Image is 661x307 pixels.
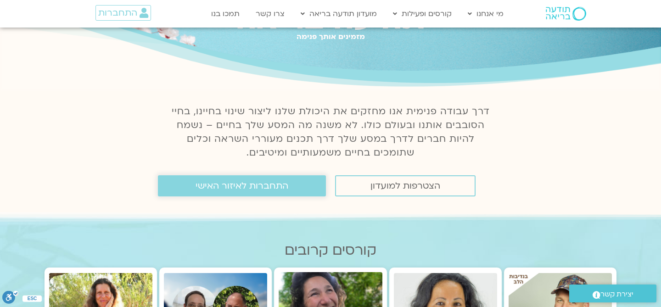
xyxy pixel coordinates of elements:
[463,5,508,22] a: מי אנחנו
[251,5,289,22] a: צרו קשר
[370,181,440,191] span: הצטרפות למועדון
[158,175,326,196] a: התחברות לאיזור האישי
[95,5,151,21] a: התחברות
[388,5,456,22] a: קורסים ופעילות
[207,5,244,22] a: תמכו בנו
[196,181,288,191] span: התחברות לאיזור האישי
[45,242,616,258] h2: קורסים קרובים
[569,285,656,302] a: יצירת קשר
[546,7,586,21] img: תודעה בריאה
[296,5,381,22] a: מועדון תודעה בריאה
[98,8,137,18] span: התחברות
[166,105,495,160] p: דרך עבודה פנימית אנו מחזקים את היכולת שלנו ליצור שינוי בחיינו, בחיי הסובבים אותנו ובעולם כולו. לא...
[600,288,633,301] span: יצירת קשר
[335,175,476,196] a: הצטרפות למועדון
